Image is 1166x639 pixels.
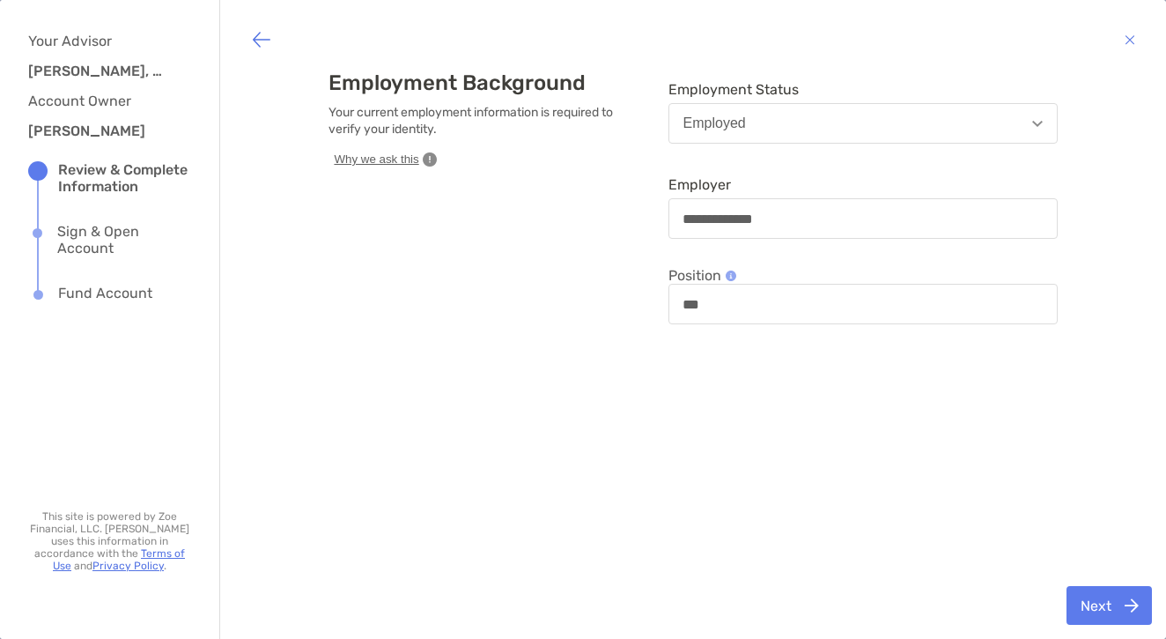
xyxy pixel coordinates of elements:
a: Terms of Use [53,547,185,572]
input: Positioninfo [669,297,1057,312]
span: Why we ask this [334,152,418,167]
div: Sign & Open Account [57,223,191,256]
span: Employment Status [668,81,1058,98]
span: Position [668,267,1058,284]
h3: [PERSON_NAME] [28,123,169,139]
h4: Account Owner [28,93,178,109]
img: button icon [251,29,272,50]
h3: [PERSON_NAME], CFP® [28,63,169,79]
button: Why we ask this [328,151,441,168]
div: Review & Complete Information [58,161,191,195]
button: Employed [668,103,1058,144]
img: info [726,271,736,281]
img: button icon [1125,29,1135,50]
img: button icon [1125,598,1139,613]
button: Next [1066,586,1152,625]
div: Employed [683,115,746,131]
div: Fund Account [58,285,152,304]
a: Privacy Policy [92,560,164,572]
h4: Your Advisor [28,33,178,49]
h3: Employment Background [328,71,628,95]
input: Employer [669,212,1057,227]
p: This site is powered by Zoe Financial, LLC. [PERSON_NAME] uses this information in accordance wit... [28,510,191,572]
span: Employer [668,176,1058,193]
img: Open dropdown arrow [1032,121,1043,127]
p: Your current employment information is required to verify your identity. [328,104,628,137]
